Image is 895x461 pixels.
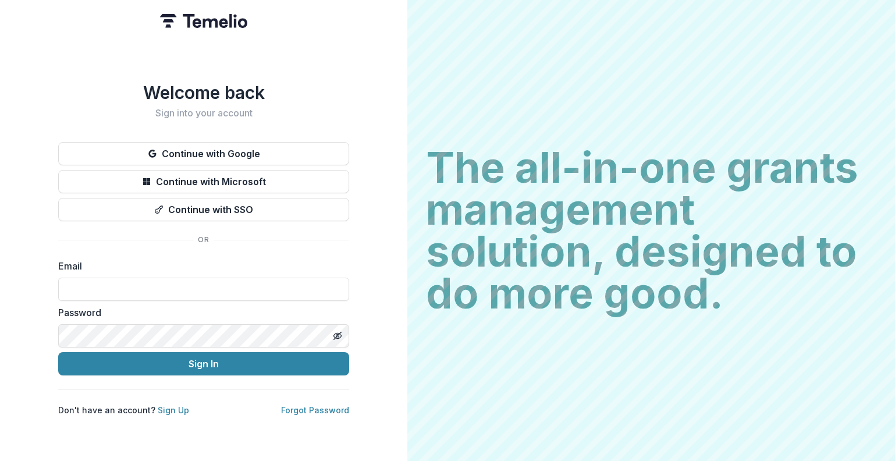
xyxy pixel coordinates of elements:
img: Temelio [160,14,247,28]
button: Continue with Google [58,142,349,165]
a: Sign Up [158,405,189,415]
label: Password [58,306,342,320]
label: Email [58,259,342,273]
button: Continue with SSO [58,198,349,221]
a: Forgot Password [281,405,349,415]
h2: Sign into your account [58,108,349,119]
p: Don't have an account? [58,404,189,416]
button: Continue with Microsoft [58,170,349,193]
button: Toggle password visibility [328,327,347,345]
button: Sign In [58,352,349,375]
h1: Welcome back [58,82,349,103]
